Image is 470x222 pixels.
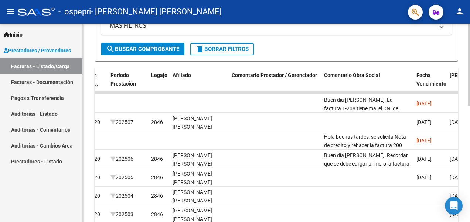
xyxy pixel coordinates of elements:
span: - [PERSON_NAME] [PERSON_NAME] [91,4,222,20]
mat-expansion-panel-header: MAS FILTROS [101,17,452,35]
datatable-header-cell: Período Prestación [108,67,148,100]
span: 202504 [110,193,133,199]
span: Buen día [PERSON_NAME], Recordar que se debe cargar primero la factura y luego dentro de la misma... [324,152,409,192]
datatable-header-cell: Comentario Obra Social [321,67,413,100]
span: Inicio [4,31,23,39]
div: 2846 [151,192,163,200]
span: - ospepri [58,4,91,20]
datatable-header-cell: Afiliado [170,67,229,100]
span: [DATE] [416,101,432,107]
span: Período Prestación [110,72,136,87]
mat-icon: menu [6,7,15,16]
datatable-header-cell: Fecha Vencimiento [413,67,447,100]
span: Buen día [PERSON_NAME], La factura 1-208 tiene mal el DNI del paciente en el cuerpo de la misma. ... [324,97,410,195]
span: [DATE] [450,193,465,199]
div: [PERSON_NAME] [PERSON_NAME] 27530740957 [173,114,226,139]
mat-icon: person [455,7,464,16]
datatable-header-cell: Comentario Prestador / Gerenciador [229,67,321,100]
span: 202506 [110,156,133,162]
span: Comentario Prestador / Gerenciador [232,72,317,78]
span: [DATE] [450,174,465,180]
mat-panel-title: MAS FILTROS [110,22,434,30]
span: 202505 [110,174,133,180]
button: Buscar Comprobante [101,43,184,55]
span: Borrar Filtros [195,46,249,52]
button: Borrar Filtros [190,43,254,55]
span: [DATE] [416,174,432,180]
mat-icon: delete [195,45,204,53]
div: [PERSON_NAME] [PERSON_NAME] 27530740957 [173,188,226,213]
div: [PERSON_NAME] [PERSON_NAME] 27530740957 [173,151,226,176]
span: Hola buenas tardes: se solicita Nota de credito y rehacer la factura 200 dado que la misma tiene ... [324,134,408,207]
span: Legajo [151,72,167,78]
div: 2846 [151,155,163,163]
span: 202503 [110,211,133,217]
span: Prestadores / Proveedores [4,46,71,55]
span: [DATE] [450,156,465,162]
div: Open Intercom Messenger [445,197,463,215]
div: 2846 [151,118,163,126]
datatable-header-cell: Legajo [148,67,170,100]
span: 202507 [110,119,133,125]
span: [DATE] [416,138,432,143]
mat-icon: search [106,45,115,53]
span: [DATE] [416,119,432,125]
span: Comentario Obra Social [324,72,380,78]
span: Fecha Vencimiento [416,72,446,87]
span: Integracion Importe Liq. [70,72,98,87]
span: [DATE] [416,156,432,162]
span: Buscar Comprobante [106,46,179,52]
div: 2846 [151,173,163,182]
span: [DATE] [450,119,465,125]
div: [PERSON_NAME] [PERSON_NAME] 27530740957 [173,170,226,195]
span: Afiliado [173,72,191,78]
div: 2846 [151,210,163,219]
